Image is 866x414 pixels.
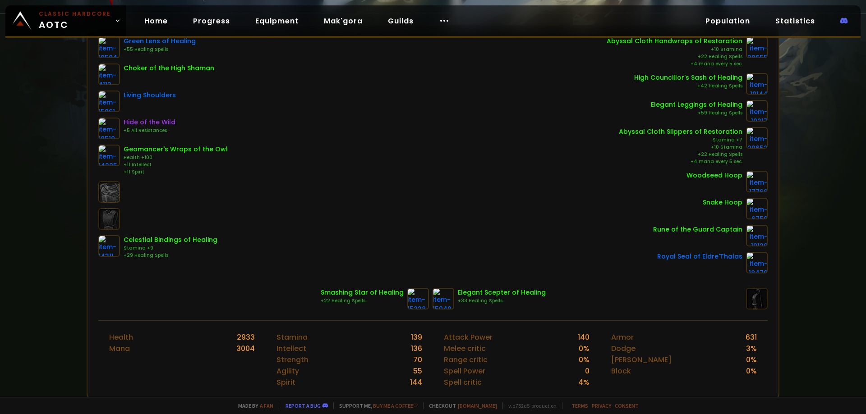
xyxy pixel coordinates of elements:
[98,64,120,85] img: item-4112
[607,46,742,53] div: +10 Stamina
[458,288,546,297] div: Elegant Scepter of Healing
[651,100,742,109] div: Elegant Leggings of Healing
[276,332,308,343] div: Stamina
[746,73,768,95] img: item-10144
[634,82,742,90] div: +42 Healing Spells
[98,36,120,58] img: item-10504
[502,402,557,409] span: v. d752d5 - production
[686,171,742,180] div: Woodseed Hoop
[607,53,742,60] div: +22 Healing Spells
[317,12,370,30] a: Mak'gora
[321,288,404,297] div: Smashing Star of Healing
[39,10,111,32] span: AOTC
[619,151,742,158] div: +22 Healing Spells
[413,354,422,365] div: 70
[634,73,742,82] div: High Councillor's Sash of Healing
[124,36,196,46] div: Green Lens of Healing
[124,118,175,127] div: Hide of the Wild
[619,158,742,165] div: +4 mana every 5 sec.
[321,297,404,305] div: +22 Healing Spells
[124,168,228,176] div: +11 Spirit
[611,332,634,343] div: Armor
[657,252,742,261] div: Royal Seal of Eldre'Thalas
[571,402,588,409] a: Terms
[124,161,228,168] div: +11 Intellect
[286,402,321,409] a: Report a bug
[746,332,757,343] div: 631
[109,343,130,354] div: Mana
[98,235,120,257] img: item-14311
[98,145,120,166] img: item-14225
[578,377,590,388] div: 4 %
[746,225,768,246] img: item-19120
[124,91,176,100] div: Living Shoulders
[746,171,768,192] img: item-17768
[276,354,309,365] div: Strength
[444,332,493,343] div: Attack Power
[276,365,299,377] div: Agility
[746,354,757,365] div: 0 %
[619,136,742,144] div: Stamina +7
[186,12,237,30] a: Progress
[444,354,488,365] div: Range critic
[619,144,742,151] div: +10 Stamina
[124,46,196,53] div: +55 Healing Spells
[619,127,742,136] div: Abyssal Cloth Slippers of Restoration
[137,12,175,30] a: Home
[39,10,111,18] small: Classic Hardcore
[276,377,295,388] div: Spirit
[124,235,217,245] div: Celestial Bindings of Healing
[433,288,454,309] img: item-15940
[124,64,214,73] div: Choker of the High Shaman
[458,297,546,305] div: +33 Healing Spells
[124,127,175,134] div: +5 All Resistances
[276,343,306,354] div: Intellect
[607,60,742,68] div: +4 mana every 5 sec.
[411,343,422,354] div: 136
[611,354,672,365] div: [PERSON_NAME]
[444,365,485,377] div: Spell Power
[651,109,742,117] div: +59 Healing Spells
[124,245,217,252] div: Stamina +9
[611,365,631,377] div: Block
[381,12,421,30] a: Guilds
[746,100,768,122] img: item-10217
[444,377,482,388] div: Spell critic
[653,225,742,234] div: Rune of the Guard Captain
[768,12,822,30] a: Statistics
[109,332,133,343] div: Health
[236,343,255,354] div: 3004
[698,12,757,30] a: Population
[423,402,497,409] span: Checkout
[248,12,306,30] a: Equipment
[124,154,228,161] div: Health +100
[410,377,422,388] div: 144
[373,402,418,409] a: Buy me a coffee
[615,402,639,409] a: Consent
[413,365,422,377] div: 55
[237,332,255,343] div: 2933
[592,402,611,409] a: Privacy
[579,343,590,354] div: 0 %
[407,288,429,309] img: item-15228
[746,365,757,377] div: 0 %
[611,343,636,354] div: Dodge
[333,402,418,409] span: Support me,
[746,198,768,219] img: item-6750
[411,332,422,343] div: 139
[579,354,590,365] div: 0 %
[746,252,768,273] img: item-18470
[703,198,742,207] div: Snake Hoop
[260,402,273,409] a: a fan
[124,145,228,154] div: Geomancer's Wraps of the Owl
[98,91,120,112] img: item-15061
[607,36,742,46] div: Abyssal Cloth Handwraps of Restoration
[444,343,486,354] div: Melee critic
[233,402,273,409] span: Made by
[5,5,126,36] a: Classic HardcoreAOTC
[746,127,768,149] img: item-20652
[98,118,120,139] img: item-18510
[458,402,497,409] a: [DOMAIN_NAME]
[746,36,768,58] img: item-20655
[124,252,217,259] div: +29 Healing Spells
